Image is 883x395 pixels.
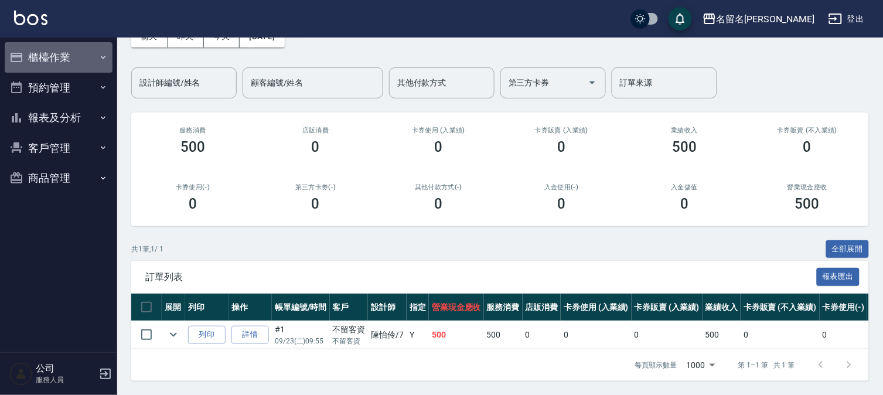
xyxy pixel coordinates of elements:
th: 指定 [407,294,429,321]
th: 帳單編號/時間 [272,294,330,321]
h2: 業績收入 [637,127,732,134]
h3: 0 [680,196,688,212]
button: 報表匯出 [817,268,860,286]
th: 服務消費 [484,294,523,321]
h2: 入金儲值 [637,183,732,191]
th: 卡券販賣 (入業績) [632,294,703,321]
a: 詳情 [231,326,269,344]
td: #1 [272,321,330,349]
button: expand row [165,326,182,343]
button: 全部展開 [826,240,870,258]
td: Y [407,321,429,349]
h3: 500 [795,196,820,212]
td: 0 [820,321,868,349]
th: 營業現金應收 [429,294,484,321]
td: 0 [561,321,632,349]
h2: 卡券販賣 (入業績) [514,127,609,134]
th: 客戶 [330,294,369,321]
div: 1000 [682,349,720,381]
button: 櫃檯作業 [5,42,112,73]
th: 卡券使用(-) [820,294,868,321]
button: 登出 [824,8,869,30]
td: 陳怡伶 /7 [368,321,407,349]
div: 不留客資 [333,324,366,336]
h2: 卡券販賣 (不入業績) [760,127,855,134]
button: 報表及分析 [5,103,112,133]
h2: 卡券使用 (入業績) [391,127,486,134]
button: 名留名[PERSON_NAME] [698,7,819,31]
a: 報表匯出 [817,271,860,282]
button: 列印 [188,326,226,344]
p: 共 1 筆, 1 / 1 [131,244,163,254]
img: Person [9,362,33,386]
h2: 店販消費 [268,127,363,134]
h3: 0 [312,139,320,155]
h3: 0 [435,196,443,212]
button: 預約管理 [5,73,112,103]
th: 操作 [229,294,272,321]
h3: 0 [557,196,565,212]
h2: 卡券使用(-) [145,183,240,191]
th: 列印 [185,294,229,321]
h3: 0 [803,139,812,155]
th: 卡券販賣 (不入業績) [741,294,819,321]
span: 訂單列表 [145,271,817,283]
th: 設計師 [368,294,407,321]
button: 商品管理 [5,163,112,193]
h3: 0 [189,196,197,212]
p: 每頁顯示數量 [635,360,677,370]
td: 0 [741,321,819,349]
h3: 0 [312,196,320,212]
td: 500 [429,321,484,349]
th: 業績收入 [703,294,741,321]
td: 0 [523,321,561,349]
h3: 0 [557,139,565,155]
h3: 0 [435,139,443,155]
button: Open [583,73,602,92]
p: 09/23 (二) 09:55 [275,336,327,346]
h2: 入金使用(-) [514,183,609,191]
h3: 500 [180,139,205,155]
button: save [669,7,692,30]
img: Logo [14,11,47,25]
p: 第 1–1 筆 共 1 筆 [738,360,795,370]
td: 500 [703,321,741,349]
h3: 服務消費 [145,127,240,134]
h5: 公司 [36,363,96,374]
th: 展開 [162,294,185,321]
button: 客戶管理 [5,133,112,164]
td: 0 [632,321,703,349]
td: 500 [484,321,523,349]
h2: 營業現金應收 [760,183,855,191]
h3: 500 [672,139,697,155]
th: 卡券使用 (入業績) [561,294,632,321]
div: 名留名[PERSON_NAME] [717,12,814,26]
h2: 第三方卡券(-) [268,183,363,191]
h2: 其他付款方式(-) [391,183,486,191]
p: 服務人員 [36,374,96,385]
th: 店販消費 [523,294,561,321]
p: 不留客資 [333,336,366,346]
